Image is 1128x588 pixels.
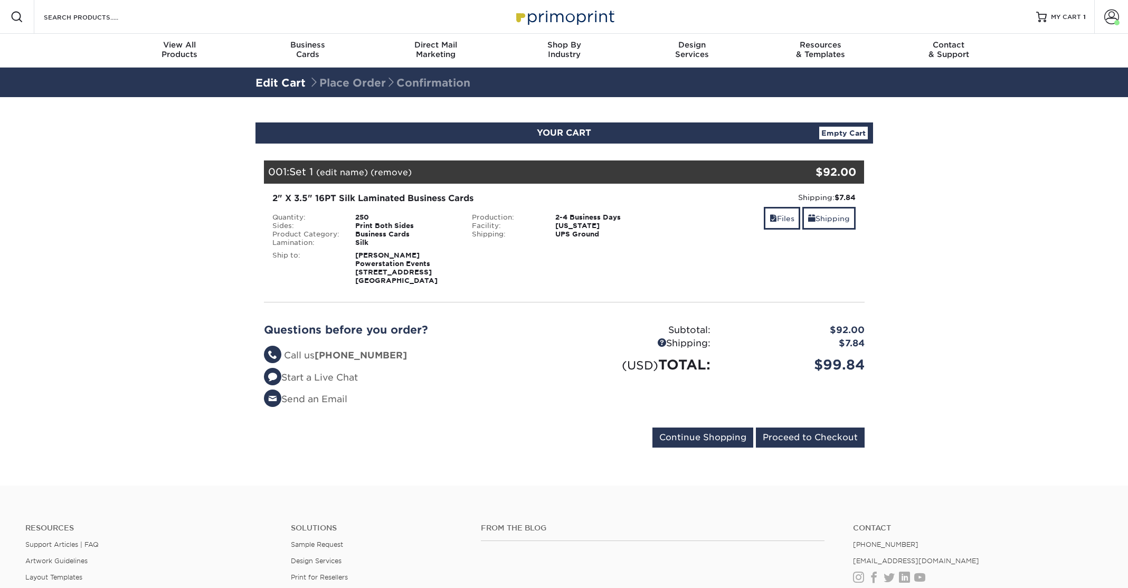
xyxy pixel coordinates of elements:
a: Resources& Templates [756,34,885,68]
a: [EMAIL_ADDRESS][DOMAIN_NAME] [853,557,979,565]
div: Facility: [464,222,547,230]
div: Shipping: [672,192,856,203]
div: 250 [347,213,464,222]
h4: Resources [25,524,275,533]
iframe: Google Customer Reviews [3,556,90,584]
div: Services [628,40,756,59]
strong: $7.84 [835,193,856,202]
input: Proceed to Checkout [756,428,865,448]
h4: Solutions [291,524,465,533]
span: Resources [756,40,885,50]
span: files [770,214,777,223]
div: $99.84 [718,355,873,375]
strong: [PERSON_NAME] Powerstation Events [STREET_ADDRESS] [GEOGRAPHIC_DATA] [355,251,438,284]
div: Quantity: [264,213,348,222]
div: $92.00 [718,324,873,337]
small: (USD) [622,358,658,372]
div: Silk [347,239,464,247]
a: BusinessCards [243,34,372,68]
div: Business Cards [347,230,464,239]
a: Start a Live Chat [264,372,358,383]
a: Shipping [802,207,856,230]
input: SEARCH PRODUCTS..... [43,11,146,23]
div: & Support [885,40,1013,59]
div: 001: [264,160,764,184]
span: 1 [1083,13,1086,21]
a: Direct MailMarketing [372,34,500,68]
span: Direct Mail [372,40,500,50]
div: 2" X 3.5" 16PT Silk Laminated Business Cards [272,192,656,205]
a: DesignServices [628,34,756,68]
div: Shipping: [464,230,547,239]
span: YOUR CART [537,128,591,138]
span: MY CART [1051,13,1081,22]
h4: From the Blog [481,524,824,533]
a: Contact [853,524,1103,533]
div: Sides: [264,222,348,230]
div: Industry [500,40,628,59]
span: Business [243,40,372,50]
a: Shop ByIndustry [500,34,628,68]
h2: Questions before you order? [264,324,556,336]
div: Print Both Sides [347,222,464,230]
a: Files [764,207,800,230]
a: Support Articles | FAQ [25,540,99,548]
div: Product Category: [264,230,348,239]
div: TOTAL: [564,355,718,375]
span: View All [116,40,244,50]
div: Shipping: [564,337,718,350]
div: Marketing [372,40,500,59]
a: View AllProducts [116,34,244,68]
img: Primoprint [511,5,617,28]
li: Call us [264,349,556,363]
a: Design Services [291,557,342,565]
span: shipping [808,214,816,223]
a: Print for Resellers [291,573,348,581]
a: Edit Cart [255,77,306,89]
span: Shop By [500,40,628,50]
span: Contact [885,40,1013,50]
span: Design [628,40,756,50]
div: UPS Ground [547,230,664,239]
div: & Templates [756,40,885,59]
input: Continue Shopping [652,428,753,448]
a: (remove) [371,167,412,177]
div: [US_STATE] [547,222,664,230]
div: Production: [464,213,547,222]
a: (edit name) [316,167,368,177]
div: Cards [243,40,372,59]
div: 2-4 Business Days [547,213,664,222]
a: [PHONE_NUMBER] [853,540,918,548]
div: Subtotal: [564,324,718,337]
a: Contact& Support [885,34,1013,68]
span: Set 1 [289,166,313,177]
span: Place Order Confirmation [309,77,470,89]
a: Send an Email [264,394,347,404]
a: Empty Cart [819,127,868,139]
div: $7.84 [718,337,873,350]
div: Ship to: [264,251,348,285]
div: Lamination: [264,239,348,247]
a: Sample Request [291,540,343,548]
div: Products [116,40,244,59]
strong: [PHONE_NUMBER] [315,350,407,361]
div: $92.00 [764,164,857,180]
